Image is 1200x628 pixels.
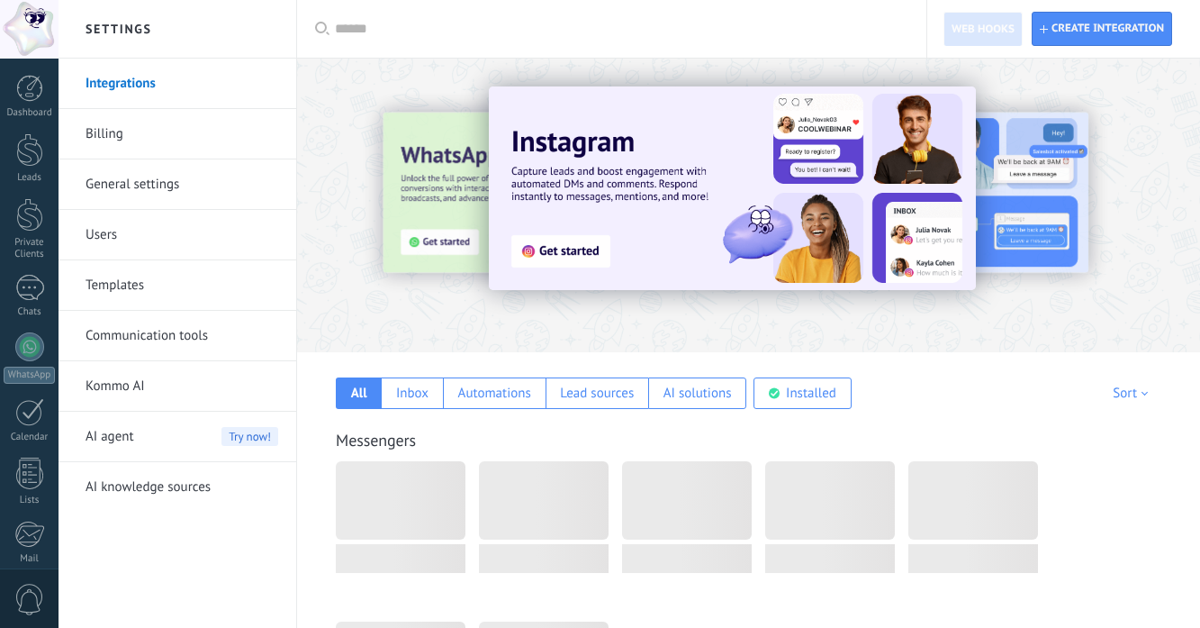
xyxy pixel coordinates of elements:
[59,59,296,109] li: Integrations
[4,553,56,565] div: Mail
[4,367,55,384] div: WhatsApp
[943,12,1023,46] button: Web hooks
[786,385,836,402] div: Installed
[1032,12,1172,46] button: Create integration
[86,412,134,462] span: AI agent
[86,109,278,159] a: Billing
[560,385,634,402] div: Lead sources
[1113,385,1154,402] div: Sort
[86,210,278,260] a: Users
[4,172,56,184] div: Leads
[59,109,296,159] li: Billing
[59,210,296,260] li: Users
[86,412,278,462] a: AI agent Try now!
[4,306,56,318] div: Chats
[59,260,296,311] li: Templates
[59,311,296,361] li: Communication tools
[336,430,416,451] a: Messengers
[1051,22,1164,36] span: Create integration
[86,59,278,109] a: Integrations
[4,107,56,119] div: Dashboard
[59,462,296,512] li: AI knowledge sources
[489,86,976,290] img: Slide 1
[4,237,56,260] div: Private Clients
[59,159,296,210] li: General settings
[4,432,56,443] div: Calendar
[86,260,278,311] a: Templates
[221,427,278,446] span: Try now!
[86,361,278,412] a: Kommo AI
[86,311,278,361] a: Communication tools
[59,361,296,412] li: Kommo AI
[952,23,1015,37] span: Web hooks
[663,385,732,402] div: AI solutions
[396,385,429,402] div: Inbox
[4,495,56,506] div: Lists
[86,462,278,513] a: AI knowledge sources
[351,385,367,402] div: All
[86,159,278,210] a: General settings
[458,385,531,402] div: Automations
[59,412,296,462] li: AI agent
